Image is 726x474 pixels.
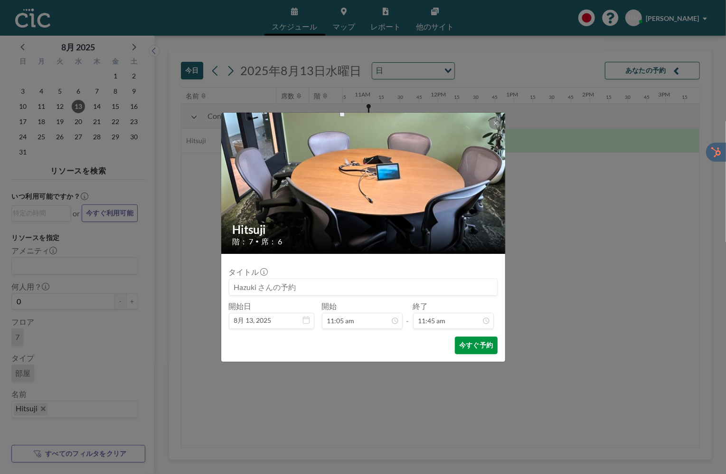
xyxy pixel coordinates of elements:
span: - [406,305,409,326]
h2: Hitsuji [233,222,495,237]
span: 席： 6 [262,237,283,246]
img: 537.jpeg [221,76,506,290]
span: 階： 7 [233,237,254,246]
input: Hazuki さんの予約 [229,279,497,295]
label: タイトル [229,267,267,277]
label: 開始日 [229,301,252,311]
label: 終了 [413,301,428,311]
span: • [256,238,259,245]
button: 今すぐ予約 [455,337,497,354]
label: 開始 [322,301,337,311]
